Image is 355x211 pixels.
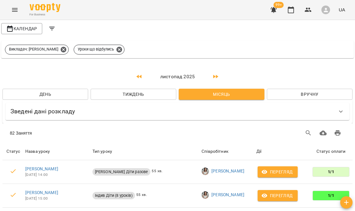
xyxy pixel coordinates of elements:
[92,148,199,155] div: Тип уроку
[147,73,208,80] p: листопад 2025
[74,47,118,52] span: Уроки що відбулись
[45,21,59,36] button: Filters
[5,45,69,55] div: Викладач: [PERSON_NAME]
[2,123,353,143] div: Table Toolbar
[25,166,58,171] a: [PERSON_NAME]
[25,196,90,202] span: [DATE] 15:00
[1,23,42,34] button: Календар
[325,169,336,175] span: 1/1
[10,130,166,136] div: 82 Заняття
[202,191,209,199] img: 2a7e41675b8cddfc6659cbc34865a559.png
[30,13,60,17] span: For Business
[74,45,124,55] div: Уроки що відбулись
[6,103,349,120] div: Зведені дані розкладу
[5,47,62,52] span: Викладач: [PERSON_NAME]
[202,168,209,175] img: 2a7e41675b8cddfc6659cbc34865a559.png
[25,148,90,155] div: Назва уроку
[258,190,298,201] button: Перегляд
[92,193,135,198] span: Індив Діти (8 уроків)
[263,192,293,199] span: Перегляд
[339,6,345,13] span: UA
[7,91,83,98] span: День
[311,148,351,155] div: Статус оплати
[340,196,353,209] button: Створити урок
[336,4,348,15] button: UA
[10,107,75,116] h6: Зведені дані розкладу
[316,126,331,140] button: Завантажити CSV
[263,168,293,176] span: Перегляд
[211,192,244,198] a: [PERSON_NAME]
[184,91,259,98] span: Місяць
[7,2,22,17] button: Menu
[272,91,348,98] span: Вручну
[3,148,24,155] div: Статус
[258,166,298,177] button: Перегляд
[96,91,171,98] span: Тиждень
[92,169,151,175] span: [PERSON_NAME] Діти разове
[179,89,264,100] button: Місяць
[6,25,37,32] span: Календар
[274,2,284,8] span: 99+
[267,89,353,100] button: Вручну
[301,126,316,140] button: Search
[202,148,254,155] div: Співробітник
[211,168,244,174] a: [PERSON_NAME]
[136,192,147,199] span: 55 хв.
[2,89,88,100] button: День
[256,148,308,155] div: Дії
[30,3,60,12] img: Voopty Logo
[25,172,90,178] span: [DATE] 14:00
[325,193,336,198] span: 1/1
[152,168,162,176] span: 55 хв.
[91,89,176,100] button: Тиждень
[330,126,345,140] button: Друк
[25,190,58,195] a: [PERSON_NAME]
